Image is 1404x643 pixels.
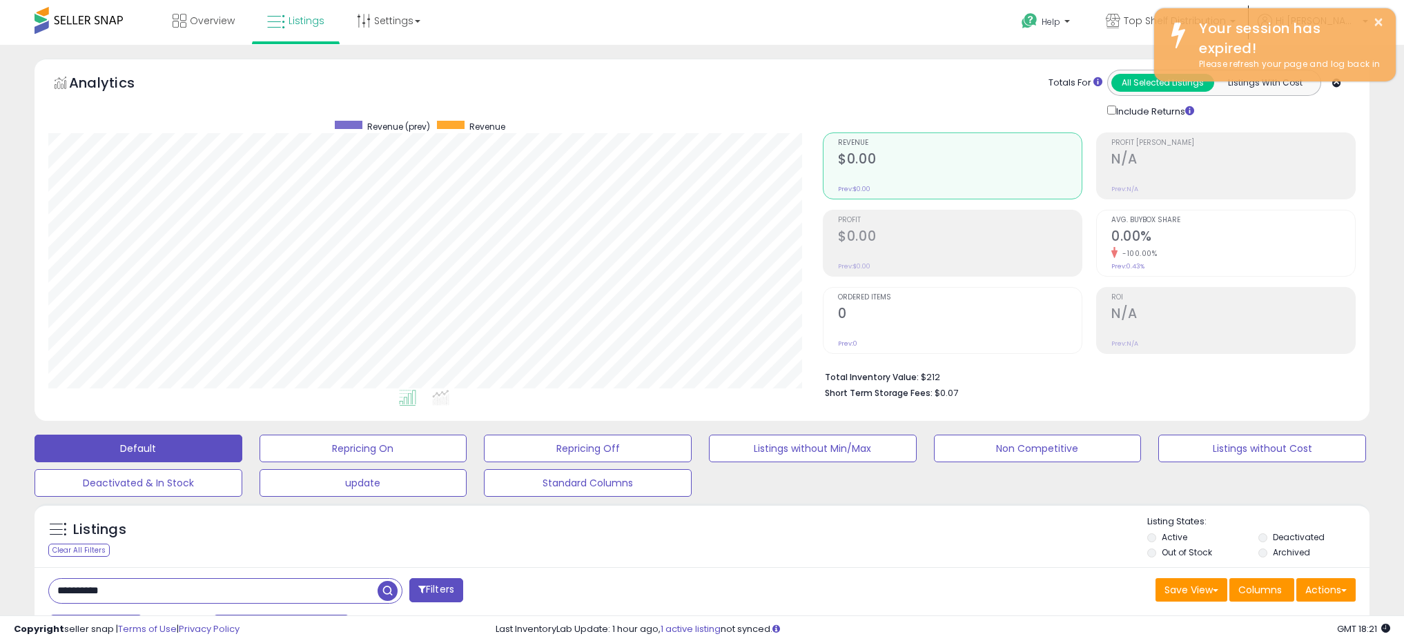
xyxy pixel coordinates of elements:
[825,371,919,383] b: Total Inventory Value:
[1111,228,1355,247] h2: 0.00%
[1111,217,1355,224] span: Avg. Buybox Share
[14,622,64,635] strong: Copyright
[1111,339,1138,348] small: Prev: N/A
[1273,546,1310,558] label: Archived
[838,139,1082,147] span: Revenue
[367,121,430,132] span: Revenue (prev)
[1162,531,1187,543] label: Active
[1111,185,1138,193] small: Prev: N/A
[469,121,505,132] span: Revenue
[825,368,1345,384] li: $212
[935,386,958,399] span: $0.07
[1111,139,1355,147] span: Profit [PERSON_NAME]
[1156,578,1227,602] button: Save View
[14,623,240,636] div: seller snap | |
[118,622,177,635] a: Terms of Use
[1147,515,1369,528] p: Listing States:
[1111,294,1355,301] span: ROI
[825,387,933,399] b: Short Term Storage Fees:
[838,228,1082,247] h2: $0.00
[73,520,126,540] h5: Listings
[1111,306,1355,324] h2: N/A
[213,615,349,638] button: [DATE]-29 - Aug-04
[1111,262,1144,270] small: Prev: 0.43%
[1189,19,1385,58] div: Your session has expired!
[1213,74,1316,92] button: Listings With Cost
[838,306,1082,324] h2: 0
[1049,77,1102,90] div: Totals For
[35,435,242,462] button: Default
[1097,103,1211,119] div: Include Returns
[1011,2,1084,45] a: Help
[838,262,870,270] small: Prev: $0.00
[1118,248,1157,259] small: -100.00%
[1111,74,1214,92] button: All Selected Listings
[50,615,142,638] button: Last 7 Days
[1158,435,1366,462] button: Listings without Cost
[838,151,1082,170] h2: $0.00
[838,294,1082,301] span: Ordered Items
[1124,14,1226,28] span: Top Shelf Distribution
[69,73,162,96] h5: Analytics
[35,469,242,497] button: Deactivated & In Stock
[1162,546,1212,558] label: Out of Stock
[838,339,857,348] small: Prev: 0
[1337,622,1390,635] span: 2025-08-15 18:21 GMT
[934,435,1142,462] button: Non Competitive
[709,435,917,462] button: Listings without Min/Max
[838,217,1082,224] span: Profit
[484,435,692,462] button: Repricing Off
[838,185,870,193] small: Prev: $0.00
[48,544,110,557] div: Clear All Filters
[1189,58,1385,71] div: Please refresh your page and log back in
[661,622,721,635] a: 1 active listing
[1273,531,1325,543] label: Deactivated
[1229,578,1294,602] button: Columns
[409,578,463,602] button: Filters
[260,435,467,462] button: Repricing On
[1373,14,1384,31] button: ×
[496,623,1390,636] div: Last InventoryLab Update: 1 hour ago, not synced.
[260,469,467,497] button: update
[289,14,324,28] span: Listings
[1111,151,1355,170] h2: N/A
[484,469,692,497] button: Standard Columns
[1296,578,1356,602] button: Actions
[1042,16,1060,28] span: Help
[1238,583,1282,597] span: Columns
[1021,12,1038,30] i: Get Help
[179,622,240,635] a: Privacy Policy
[190,14,235,28] span: Overview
